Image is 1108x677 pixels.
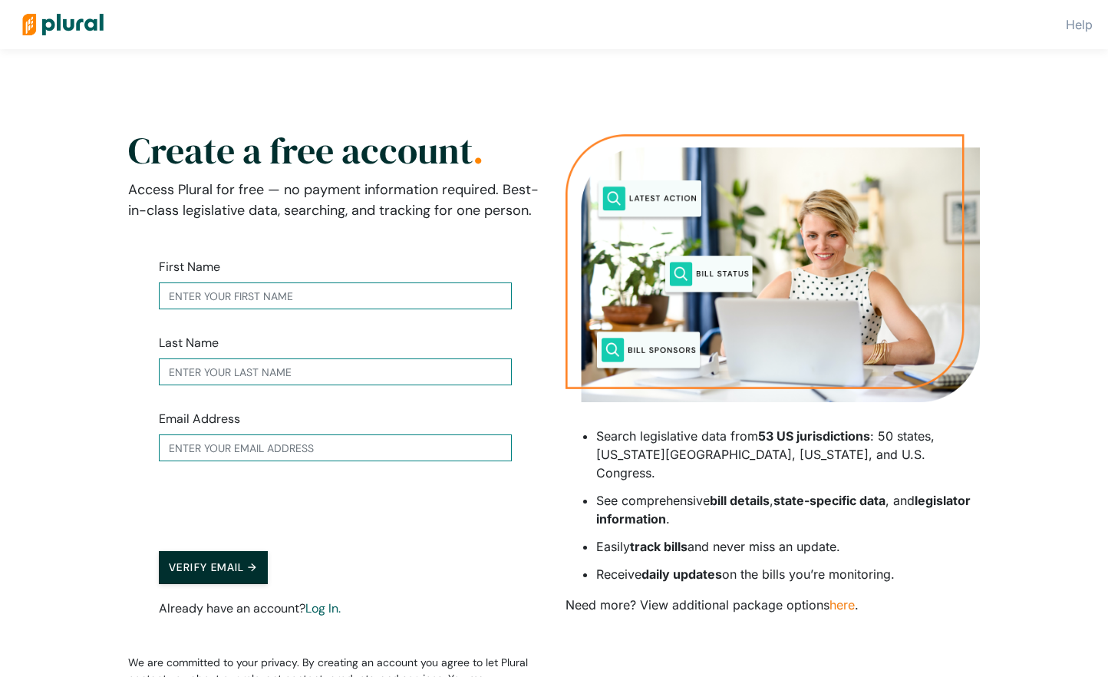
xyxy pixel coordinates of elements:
[128,137,542,164] h2: Create a free account
[630,539,688,554] strong: track bills
[1066,17,1093,32] a: Help
[596,537,980,556] li: Easily and never miss an update.
[473,125,483,176] span: .
[159,410,240,428] label: Email Address
[566,596,980,614] p: Need more? View additional package options .
[596,427,980,482] li: Search legislative data from : 50 states, [US_STATE][GEOGRAPHIC_DATA], [US_STATE], and U.S. Congr...
[758,428,870,444] strong: 53 US jurisdictions
[159,282,512,309] input: Enter your first name
[596,565,980,583] li: Receive on the bills you’re monitoring.
[710,493,770,508] strong: bill details
[829,597,855,613] a: here
[596,493,971,527] strong: legislator information
[159,599,512,618] p: Already have an account?
[159,258,220,276] label: First Name
[159,551,268,584] button: Verify Email →
[641,566,722,582] strong: daily updates
[159,334,219,352] label: Last Name
[305,600,341,616] a: Log In.
[128,180,542,221] p: Access Plural for free — no payment information required. Best-in-class legislative data, searchi...
[159,434,512,461] input: Enter your email address
[596,491,980,528] li: See comprehensive , , and .
[773,493,885,508] strong: state-specific data
[566,134,980,402] img: Person searching on their laptop for public policy information with search words of latest action...
[159,358,512,385] input: Enter your last name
